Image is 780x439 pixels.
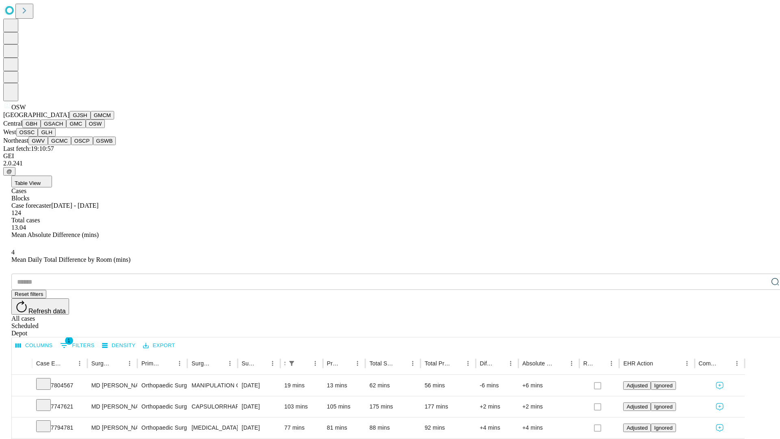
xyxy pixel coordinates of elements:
button: Menu [310,358,321,369]
div: Comments [699,360,719,367]
button: Ignored [651,381,676,390]
div: 177 mins [425,396,472,417]
div: +2 mins [480,396,514,417]
div: GEI [3,152,777,160]
button: Sort [594,358,606,369]
button: GLH [38,128,55,137]
div: 175 mins [369,396,416,417]
span: Case forecaster [11,202,51,209]
div: +4 mins [480,417,514,438]
button: Sort [162,358,174,369]
div: 19 mins [284,375,319,396]
div: +2 mins [522,396,575,417]
span: Table View [15,180,41,186]
button: GJSH [69,111,91,120]
div: Orthopaedic Surgery [141,396,183,417]
div: Total Scheduled Duration [369,360,395,367]
button: Sort [555,358,566,369]
span: Reset filters [15,291,43,297]
button: GMC [66,120,85,128]
button: Sort [213,358,224,369]
button: Sort [654,358,665,369]
span: Refresh data [28,308,66,315]
button: Sort [256,358,267,369]
span: Adjusted [626,404,648,410]
div: EHR Action [623,360,653,367]
span: Adjusted [626,382,648,389]
div: 56 mins [425,375,472,396]
div: Case Epic Id [36,360,62,367]
button: Sort [63,358,74,369]
button: GBH [22,120,41,128]
button: Expand [16,379,28,393]
button: @ [3,167,15,176]
span: West [3,128,16,135]
button: Menu [174,358,185,369]
div: 7747621 [36,396,83,417]
button: Menu [267,358,278,369]
div: 103 mins [284,396,319,417]
button: OSCP [71,137,93,145]
button: Sort [396,358,407,369]
button: Menu [74,358,85,369]
div: [DATE] [242,396,276,417]
span: Ignored [654,425,672,431]
button: Adjusted [623,424,651,432]
button: OSSC [16,128,38,137]
div: 77 mins [284,417,319,438]
span: 4 [11,249,15,256]
div: 7804567 [36,375,83,396]
div: 81 mins [327,417,362,438]
div: Scheduled In Room Duration [284,360,285,367]
div: CAPSULORRHAPHY ANTERIOR WITH LABRAL REPAIR SHOULDER [191,396,233,417]
span: [DATE] - [DATE] [51,202,98,209]
button: Adjusted [623,381,651,390]
button: Reset filters [11,290,46,298]
div: MD [PERSON_NAME] [91,417,133,438]
button: Sort [451,358,462,369]
span: Adjusted [626,425,648,431]
span: Central [3,120,22,127]
button: Menu [124,358,135,369]
button: Show filters [286,358,297,369]
button: GMCM [91,111,114,120]
button: Expand [16,421,28,435]
button: Sort [494,358,505,369]
button: Show filters [58,339,97,352]
div: +4 mins [522,417,575,438]
span: Total cases [11,217,40,224]
button: Menu [681,358,693,369]
button: Menu [505,358,516,369]
span: @ [6,168,12,174]
button: GSWB [93,137,116,145]
div: MD [PERSON_NAME] [91,375,133,396]
div: MANIPULATION OF KNEE [191,375,233,396]
div: Resolved in EHR [583,360,594,367]
button: Menu [224,358,236,369]
button: GWV [28,137,48,145]
span: Mean Absolute Difference (mins) [11,231,99,238]
span: Ignored [654,404,672,410]
div: Total Predicted Duration [425,360,450,367]
div: [DATE] [242,417,276,438]
button: Menu [566,358,577,369]
span: Last fetch: 19:10:57 [3,145,54,152]
div: Absolute Difference [522,360,554,367]
div: -6 mins [480,375,514,396]
div: 88 mins [369,417,416,438]
button: Adjusted [623,402,651,411]
div: Orthopaedic Surgery [141,375,183,396]
span: OSW [11,104,26,111]
span: 1 [65,337,73,345]
span: 13.04 [11,224,26,231]
div: 13 mins [327,375,362,396]
div: Predicted In Room Duration [327,360,340,367]
div: Primary Service [141,360,162,367]
div: 2.0.241 [3,160,777,167]
span: 124 [11,209,21,216]
span: Ignored [654,382,672,389]
button: GSACH [41,120,66,128]
div: Surgery Date [242,360,255,367]
button: Select columns [13,339,55,352]
div: Surgery Name [191,360,212,367]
